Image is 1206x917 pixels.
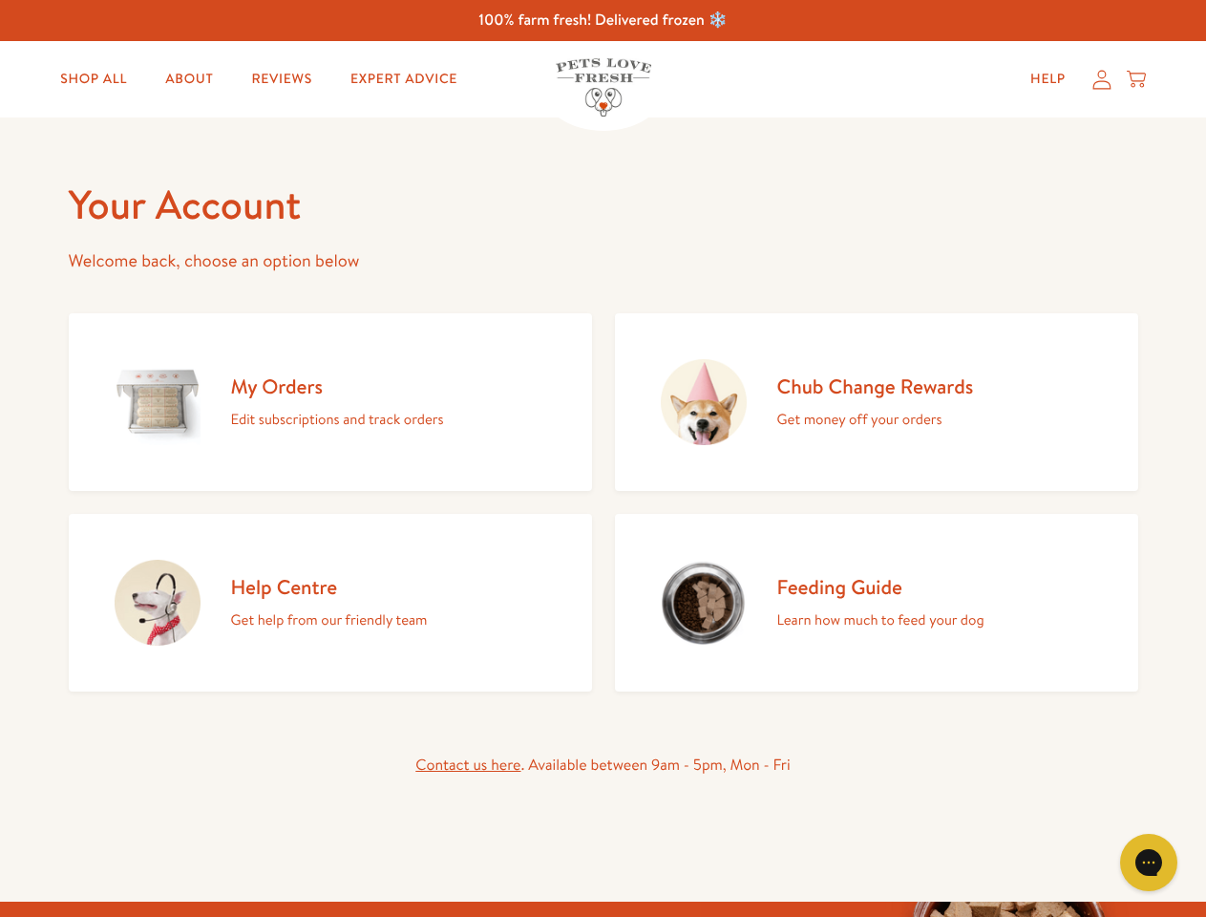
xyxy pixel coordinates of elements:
[1015,60,1081,98] a: Help
[415,755,520,776] a: Contact us here
[69,514,592,692] a: Help Centre Get help from our friendly team
[777,407,974,432] p: Get money off your orders
[69,313,592,491] a: My Orders Edit subscriptions and track orders
[231,608,428,632] p: Get help from our friendly team
[236,60,327,98] a: Reviews
[231,373,444,399] h2: My Orders
[615,313,1138,491] a: Chub Change Rewards Get money off your orders
[556,58,651,117] img: Pets Love Fresh
[1111,827,1187,898] iframe: Gorgias live chat messenger
[615,514,1138,692] a: Feeding Guide Learn how much to feed your dog
[69,246,1138,276] p: Welcome back, choose an option below
[231,574,428,600] h2: Help Centre
[777,608,984,632] p: Learn how much to feed your dog
[777,373,974,399] h2: Chub Change Rewards
[150,60,228,98] a: About
[777,574,984,600] h2: Feeding Guide
[335,60,473,98] a: Expert Advice
[45,60,142,98] a: Shop All
[69,753,1138,778] div: . Available between 9am - 5pm, Mon - Fri
[231,407,444,432] p: Edit subscriptions and track orders
[69,179,1138,231] h1: Your Account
